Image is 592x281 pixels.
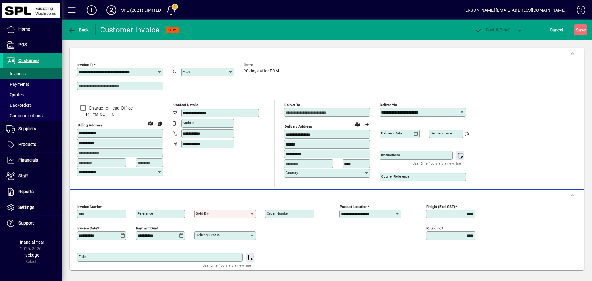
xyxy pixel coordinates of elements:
mat-label: Rounding [426,226,441,230]
mat-label: Invoice date [77,226,97,230]
mat-label: Payment due [136,226,157,230]
span: Package [23,253,39,258]
span: Settings [18,205,34,210]
a: POS [3,37,62,53]
mat-label: Deliver via [380,103,397,107]
span: Products [18,142,36,147]
button: Copy to Delivery address [155,118,165,128]
span: NEW [168,28,176,32]
a: Suppliers [3,121,62,137]
span: 44 - *MICO - HO [77,111,163,118]
span: ave [576,25,586,35]
a: Financials [3,153,62,168]
a: Payments [3,79,62,89]
mat-label: Sold by [196,211,208,216]
a: Products [3,137,62,152]
span: Backorders [6,103,32,108]
span: Invoices [6,71,26,76]
mat-hint: Use 'Enter' to start a new line [413,160,461,167]
a: Invoices [3,68,62,79]
span: Communications [6,113,43,118]
span: Customers [18,58,39,63]
a: Reports [3,184,62,200]
span: P [486,27,488,32]
button: Post & Email [472,24,514,35]
a: Communications [3,110,62,121]
a: Staff [3,168,62,184]
a: View on map [145,118,155,128]
a: Support [3,216,62,231]
a: Knowledge Base [572,1,584,21]
mat-label: Attn [183,69,190,74]
span: ost & Email [475,27,511,32]
mat-label: Order number [267,211,289,216]
mat-label: Country [286,171,298,175]
a: Quotes [3,89,62,100]
span: Financial Year [18,240,44,245]
button: Add [82,5,101,16]
span: Reports [18,189,34,194]
span: Staff [18,173,28,178]
span: Support [18,221,34,225]
mat-label: Freight (excl GST) [426,205,455,209]
span: Cancel [550,25,563,35]
span: Home [18,27,30,31]
mat-label: Deliver To [284,103,300,107]
mat-label: Invoice To [77,63,94,67]
div: SPL (2021) LIMITED [121,5,161,15]
mat-hint: Use 'Enter' to start a new line [203,262,251,269]
mat-label: Instructions [381,153,400,157]
app-page-header-button: Back [62,24,96,35]
a: Settings [3,200,62,215]
button: Cancel [548,24,565,35]
mat-label: Title [79,254,86,259]
mat-label: Courier Reference [381,174,409,179]
span: Payments [6,82,29,87]
button: Save [574,24,587,35]
mat-label: Delivery date [381,131,402,135]
button: Profile [101,5,121,16]
button: Choose address [362,120,372,130]
mat-label: Invoice number [77,205,102,209]
button: Back [67,24,90,35]
a: Home [3,22,62,37]
div: [PERSON_NAME] [EMAIL_ADDRESS][DOMAIN_NAME] [461,5,566,15]
span: Quotes [6,92,24,97]
div: Customer Invoice [100,25,160,35]
label: Charge to Head Office [88,105,133,111]
span: POS [18,42,27,47]
mat-label: Product location [340,205,367,209]
a: View on map [352,119,362,129]
span: Terms [244,63,281,67]
mat-label: Mobile [183,121,194,125]
a: Backorders [3,100,62,110]
mat-label: Delivery status [196,233,220,237]
span: 20 days after EOM [244,69,279,74]
span: S [576,27,578,32]
mat-label: Reference [137,211,153,216]
span: Back [68,27,89,32]
span: Suppliers [18,126,36,131]
span: Financials [18,158,38,163]
mat-label: Delivery time [430,131,452,135]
